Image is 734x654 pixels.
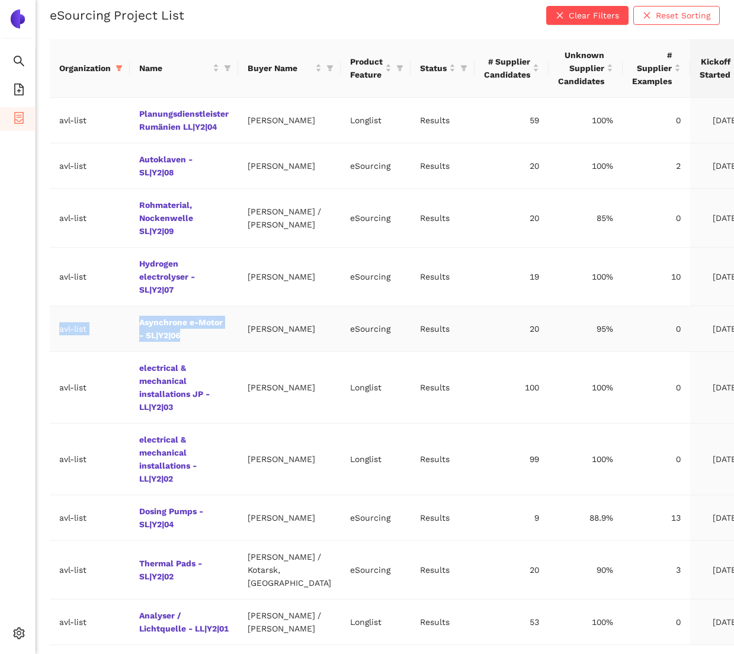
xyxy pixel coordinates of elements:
[475,189,549,248] td: 20
[324,59,336,77] span: filter
[411,306,475,352] td: Results
[475,306,549,352] td: 20
[411,248,475,306] td: Results
[341,599,411,645] td: Longlist
[326,65,334,72] span: filter
[13,108,25,132] span: container
[341,352,411,424] td: Longlist
[546,6,629,25] button: closeClear Filters
[238,306,341,352] td: [PERSON_NAME]
[549,541,623,599] td: 90%
[460,65,467,72] span: filter
[116,65,123,72] span: filter
[13,51,25,75] span: search
[248,62,313,75] span: Buyer Name
[643,11,651,21] span: close
[341,143,411,189] td: eSourcing
[59,62,111,75] span: Organization
[475,248,549,306] td: 19
[394,53,406,84] span: filter
[458,59,470,77] span: filter
[50,7,184,24] h2: eSourcing Project List
[549,424,623,495] td: 100%
[341,306,411,352] td: eSourcing
[623,424,690,495] td: 0
[50,98,130,143] td: avl-list
[549,352,623,424] td: 100%
[238,352,341,424] td: [PERSON_NAME]
[549,248,623,306] td: 100%
[411,541,475,599] td: Results
[341,495,411,541] td: eSourcing
[238,248,341,306] td: [PERSON_NAME]
[130,39,238,98] th: this column's title is Name,this column is sortable
[113,59,125,77] span: filter
[623,248,690,306] td: 10
[656,9,710,22] span: Reset Sorting
[50,143,130,189] td: avl-list
[341,248,411,306] td: eSourcing
[411,352,475,424] td: Results
[139,62,210,75] span: Name
[484,55,530,81] span: # Supplier Candidates
[700,55,730,81] span: Kickoff Started
[623,599,690,645] td: 0
[549,306,623,352] td: 95%
[411,39,475,98] th: this column's title is Status,this column is sortable
[411,143,475,189] td: Results
[623,495,690,541] td: 13
[623,306,690,352] td: 0
[558,49,604,88] span: Unknown Supplier Candidates
[411,424,475,495] td: Results
[475,495,549,541] td: 9
[411,599,475,645] td: Results
[633,6,720,25] button: closeReset Sorting
[623,189,690,248] td: 0
[475,424,549,495] td: 99
[632,49,672,88] span: # Supplier Examples
[238,189,341,248] td: [PERSON_NAME] / [PERSON_NAME]
[549,39,623,98] th: this column's title is Unknown Supplier Candidates,this column is sortable
[475,143,549,189] td: 20
[341,98,411,143] td: Longlist
[475,98,549,143] td: 59
[50,248,130,306] td: avl-list
[475,352,549,424] td: 100
[411,98,475,143] td: Results
[475,599,549,645] td: 53
[341,424,411,495] td: Longlist
[475,541,549,599] td: 20
[549,599,623,645] td: 100%
[396,65,403,72] span: filter
[623,352,690,424] td: 0
[50,352,130,424] td: avl-list
[13,79,25,103] span: file-add
[623,541,690,599] td: 3
[411,495,475,541] td: Results
[475,39,549,98] th: this column's title is # Supplier Candidates,this column is sortable
[238,541,341,599] td: [PERSON_NAME] / Kotarsk, [GEOGRAPHIC_DATA]
[50,599,130,645] td: avl-list
[238,39,341,98] th: this column's title is Buyer Name,this column is sortable
[341,189,411,248] td: eSourcing
[13,623,25,647] span: setting
[549,98,623,143] td: 100%
[50,306,130,352] td: avl-list
[238,495,341,541] td: [PERSON_NAME]
[549,495,623,541] td: 88.9%
[350,55,383,81] span: Product Feature
[50,541,130,599] td: avl-list
[549,143,623,189] td: 100%
[50,189,130,248] td: avl-list
[238,424,341,495] td: [PERSON_NAME]
[238,599,341,645] td: [PERSON_NAME] / [PERSON_NAME]
[623,143,690,189] td: 2
[341,541,411,599] td: eSourcing
[411,189,475,248] td: Results
[569,9,619,22] span: Clear Filters
[623,39,690,98] th: this column's title is # Supplier Examples,this column is sortable
[238,98,341,143] td: [PERSON_NAME]
[623,98,690,143] td: 0
[238,143,341,189] td: [PERSON_NAME]
[420,62,447,75] span: Status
